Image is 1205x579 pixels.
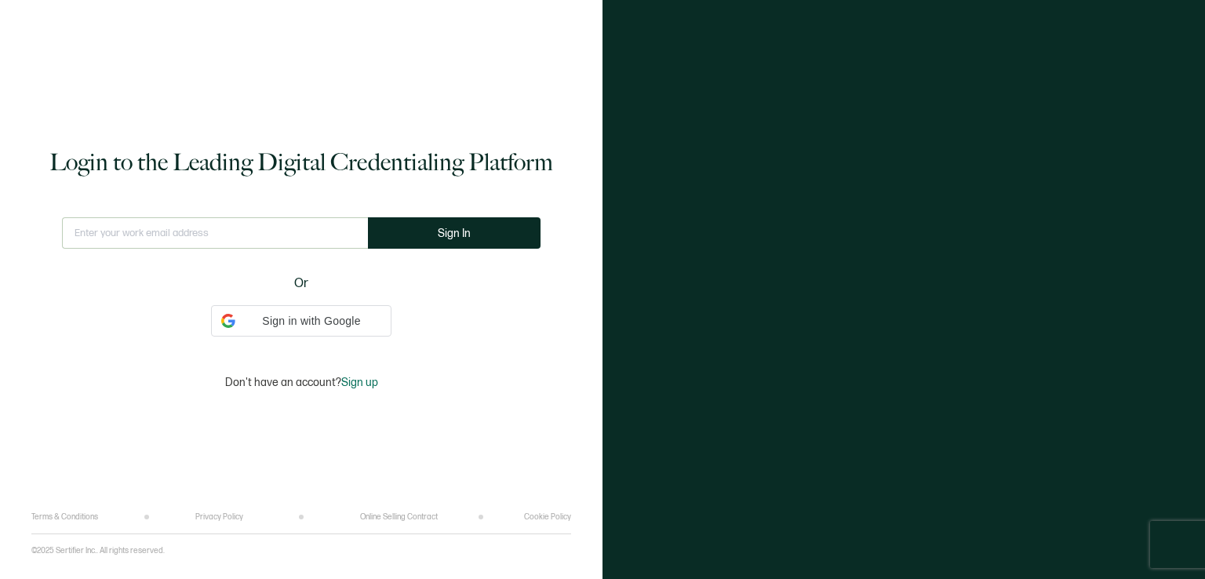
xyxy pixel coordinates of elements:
span: Sign in with Google [242,313,381,330]
div: Sign in with Google [211,305,391,337]
input: Enter your work email address [62,217,368,249]
span: Or [294,274,308,293]
a: Privacy Policy [195,512,243,522]
a: Cookie Policy [524,512,571,522]
span: Sign up [341,376,378,389]
p: ©2025 Sertifier Inc.. All rights reserved. [31,546,165,555]
a: Terms & Conditions [31,512,98,522]
span: Sign In [438,228,471,239]
h1: Login to the Leading Digital Credentialing Platform [49,147,553,178]
a: Online Selling Contract [360,512,438,522]
button: Sign In [368,217,541,249]
p: Don't have an account? [225,376,378,389]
